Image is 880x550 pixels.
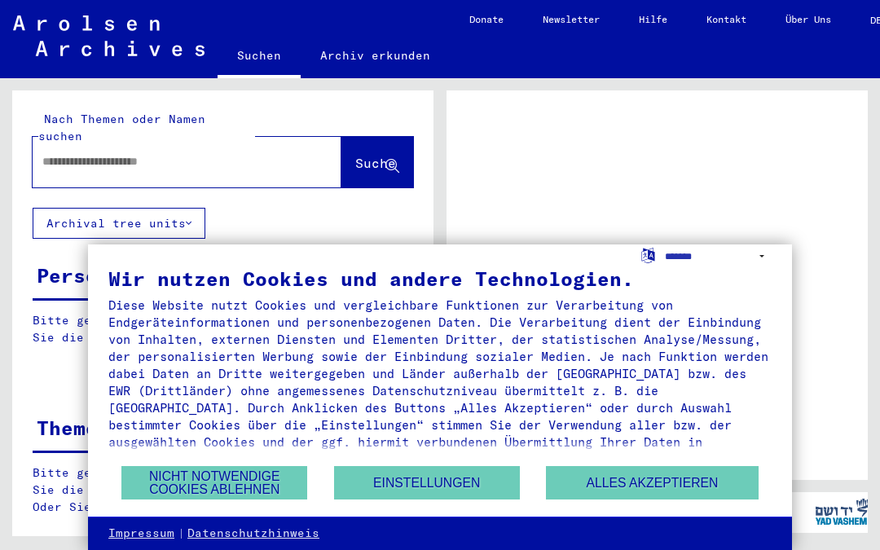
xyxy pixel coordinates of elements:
div: Diese Website nutzt Cookies und vergleichbare Funktionen zur Verarbeitung von Endgeräteinformatio... [108,297,772,468]
a: Impressum [108,526,174,542]
button: Nicht notwendige Cookies ablehnen [121,466,307,499]
button: Archival tree units [33,208,205,239]
div: Wir nutzen Cookies und andere Technologien. [108,269,772,288]
div: Themen [37,413,110,442]
button: Einstellungen [334,466,520,499]
p: Bitte geben Sie einen Suchbegriff ein oder nutzen Sie die Filter, um Suchertreffer zu erhalten. O... [33,464,413,516]
mat-label: Nach Themen oder Namen suchen [38,112,205,143]
a: Suchen [218,36,301,78]
a: Datenschutzhinweis [187,526,319,542]
p: Bitte geben Sie einen Suchbegriff ein oder nutzen Sie die Filter, um Suchertreffer zu erhalten. [33,312,412,346]
img: yv_logo.png [812,491,873,532]
span: Suche [355,155,396,171]
button: Alles akzeptieren [546,466,758,499]
div: Personen [37,261,134,290]
label: Sprache auswählen [640,247,657,262]
select: Sprache auswählen [665,244,772,268]
a: Archiv erkunden [301,36,450,75]
img: Arolsen_neg.svg [13,15,205,56]
button: Suche [341,137,413,187]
